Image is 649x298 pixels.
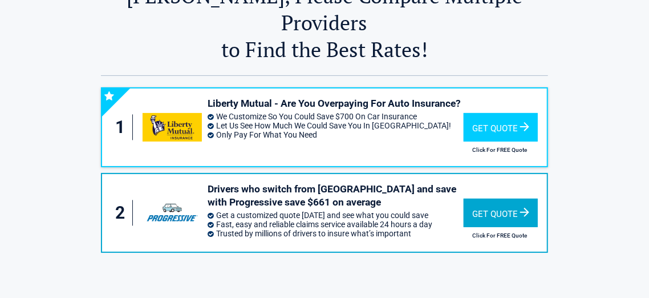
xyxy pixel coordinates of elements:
[208,130,464,139] li: Only Pay For What You Need
[208,211,464,220] li: Get a customized quote [DATE] and see what you could save
[113,200,133,226] div: 2
[208,220,464,229] li: Fast, easy and reliable claims service available 24 hours a day
[113,115,133,140] div: 1
[208,121,464,130] li: Let Us See How Much We Could Save You In [GEOGRAPHIC_DATA]!
[464,113,538,142] div: Get Quote
[208,112,464,121] li: We Customize So You Could Save $700 On Car Insurance
[143,199,201,227] img: progressive's logo
[464,147,537,153] h2: Click For FREE Quote
[464,232,537,239] h2: Click For FREE Quote
[143,113,201,142] img: libertymutual's logo
[208,97,464,110] h3: Liberty Mutual - Are You Overpaying For Auto Insurance?
[464,199,538,227] div: Get Quote
[208,229,464,238] li: Trusted by millions of drivers to insure what’s important
[208,183,464,209] h3: Drivers who switch from [GEOGRAPHIC_DATA] and save with Progressive save $661 on average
